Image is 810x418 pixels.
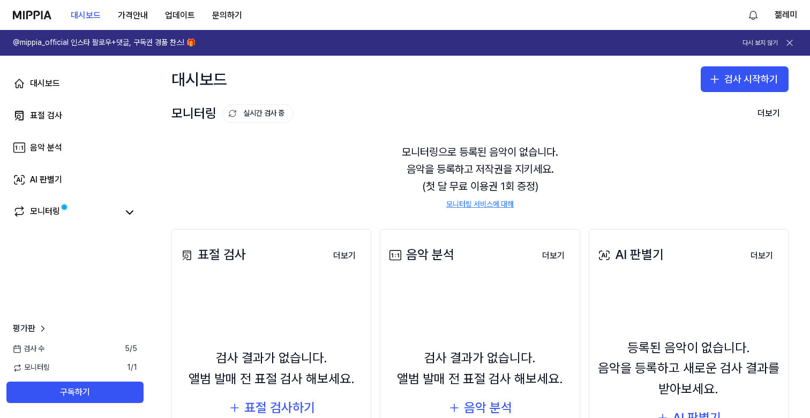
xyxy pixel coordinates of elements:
[13,322,35,335] span: 평가판
[775,9,797,21] button: 젦레미
[742,39,778,48] button: 다시 보지 않기
[464,398,512,418] div: 음악 분석
[6,167,144,193] a: AI 판별기
[596,338,782,399] div: 등록된 음악이 없습니다. 음악을 등록하고 새로운 검사 결과를 받아보세요.
[13,11,51,19] img: logo
[156,5,204,26] button: 업데이트
[13,205,118,220] a: 모니터링
[6,382,144,403] button: 구독하기
[742,244,782,267] a: 더보기
[125,344,137,354] span: 5 / 5
[228,398,315,418] button: 표절 검사하기
[13,37,196,48] h1: @mippia_official 인스타 팔로우+댓글, 구독권 경품 찬스! 🎁
[325,244,364,267] a: 더보기
[127,362,137,373] span: 1 / 1
[13,362,50,373] span: 모니터링
[534,244,573,267] a: 더보기
[6,103,144,128] a: 표절 검사
[109,5,156,26] button: 가격안내
[596,245,664,265] div: AI 판별기
[244,398,315,418] div: 표절 검사하기
[30,77,60,90] div: 대시보드
[448,398,512,418] button: 음악 분석
[701,66,789,92] button: 검사 시작하기
[62,5,109,26] button: 대시보드
[325,245,364,267] button: 더보기
[534,245,573,267] button: 더보기
[742,245,782,267] button: 더보기
[13,322,48,335] a: 평가판
[189,348,355,389] div: 검사 결과가 없습니다. 앨범 발매 전 표절 검사 해보세요.
[13,344,44,354] span: 검사 수
[204,5,251,26] button: 문의하기
[156,1,204,30] a: 업데이트
[30,109,62,122] div: 표절 검사
[6,71,144,96] a: 대시보드
[30,205,60,220] div: 모니터링
[397,348,563,389] div: 검사 결과가 없습니다. 앨범 발매 전 표절 검사 해보세요.
[222,104,294,123] button: 실시간 검사 중
[749,103,789,124] button: 더보기
[6,135,144,161] a: 음악 분석
[747,9,760,21] img: 알림
[30,141,62,154] div: 음악 분석
[178,245,246,265] div: 표절 검사
[30,173,62,186] div: AI 판별기
[387,245,454,265] div: 음악 분석
[171,103,294,124] div: 모니터링
[171,66,227,92] div: 대시보드
[171,131,789,223] div: 모니터링으로 등록된 음악이 없습니다. 음악을 등록하고 저작권을 지키세요. (첫 달 무료 이용권 1회 증정)
[446,199,514,210] a: 모니터링 서비스에 대해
